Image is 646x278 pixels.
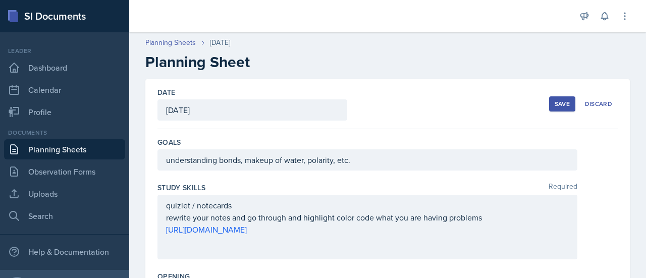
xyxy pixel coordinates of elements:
div: Leader [4,46,125,55]
label: Study Skills [157,183,205,193]
a: Search [4,206,125,226]
div: Documents [4,128,125,137]
span: Required [549,183,577,193]
button: Discard [579,96,618,112]
label: Date [157,87,175,97]
p: rewrite your notes and go through and highlight color code what you are having problems [166,211,569,224]
a: Profile [4,102,125,122]
label: Goals [157,137,181,147]
a: Calendar [4,80,125,100]
a: Planning Sheets [145,37,196,48]
a: Uploads [4,184,125,204]
a: Observation Forms [4,161,125,182]
div: Help & Documentation [4,242,125,262]
p: understanding bonds, makeup of water, polarity, etc. [166,154,569,166]
div: [DATE] [210,37,230,48]
button: Save [549,96,575,112]
div: Save [555,100,570,108]
a: Planning Sheets [4,139,125,159]
a: Dashboard [4,58,125,78]
div: Discard [585,100,612,108]
h2: Planning Sheet [145,53,630,71]
a: [URL][DOMAIN_NAME] [166,224,247,235]
p: quizlet / notecards [166,199,569,211]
